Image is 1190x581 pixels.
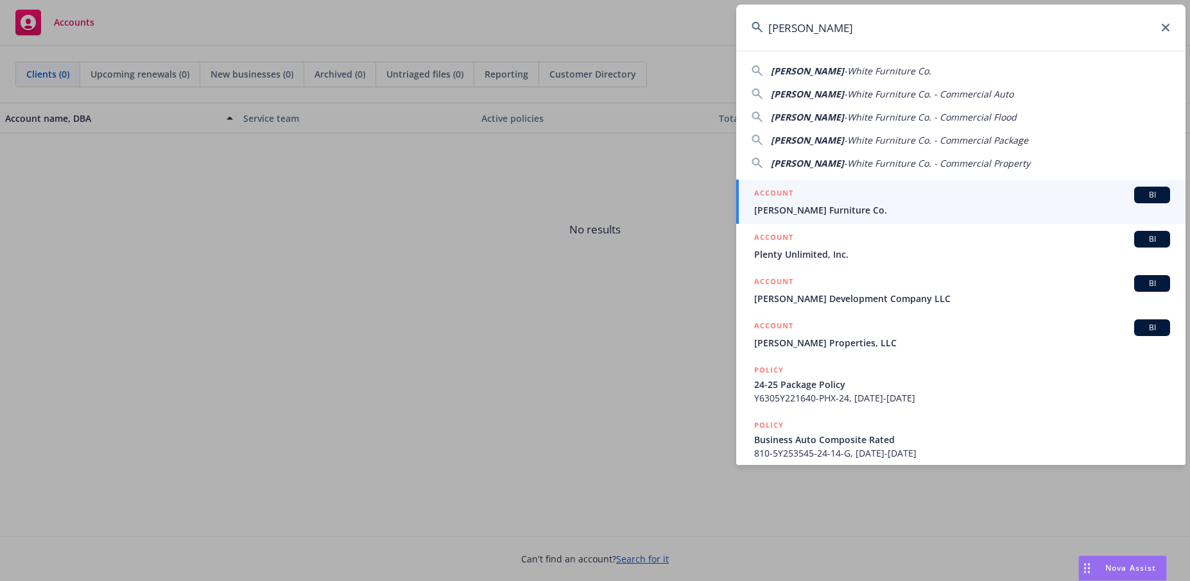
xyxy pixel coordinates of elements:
[1139,233,1165,245] span: BI
[736,224,1186,268] a: ACCOUNTBIPlenty Unlimited, Inc.
[754,446,1170,460] span: 810-5Y253545-24-14-G, [DATE]-[DATE]
[1079,556,1095,580] div: Drag to move
[754,433,1170,446] span: Business Auto Composite Rated
[844,111,1017,123] span: -White Furniture Co. - Commercial Flood
[771,65,844,77] span: [PERSON_NAME]
[1105,562,1156,573] span: Nova Assist
[754,391,1170,405] span: Y6305Y221640-PHX-24, [DATE]-[DATE]
[754,292,1170,305] span: [PERSON_NAME] Development Company LLC
[754,231,793,246] h5: ACCOUNT
[754,378,1170,391] span: 24-25 Package Policy
[754,364,784,376] h5: POLICY
[736,412,1186,467] a: POLICYBusiness Auto Composite Rated810-5Y253545-24-14-G, [DATE]-[DATE]
[754,419,784,432] h5: POLICY
[736,312,1186,357] a: ACCOUNTBI[PERSON_NAME] Properties, LLC
[844,65,931,77] span: -White Furniture Co.
[736,268,1186,312] a: ACCOUNTBI[PERSON_NAME] Development Company LLC
[1078,555,1167,581] button: Nova Assist
[754,319,793,335] h5: ACCOUNT
[754,336,1170,349] span: [PERSON_NAME] Properties, LLC
[771,111,844,123] span: [PERSON_NAME]
[754,187,793,202] h5: ACCOUNT
[754,275,793,290] h5: ACCOUNT
[844,88,1013,100] span: -White Furniture Co. - Commercial Auto
[754,248,1170,261] span: Plenty Unlimited, Inc.
[1139,278,1165,289] span: BI
[844,134,1028,146] span: -White Furniture Co. - Commercial Package
[754,203,1170,217] span: [PERSON_NAME] Furniture Co.
[771,157,844,169] span: [PERSON_NAME]
[736,180,1186,224] a: ACCOUNTBI[PERSON_NAME] Furniture Co.
[1139,189,1165,201] span: BI
[736,357,1186,412] a: POLICY24-25 Package PolicyY6305Y221640-PHX-24, [DATE]-[DATE]
[736,4,1186,51] input: Search...
[771,88,844,100] span: [PERSON_NAME]
[844,157,1030,169] span: -White Furniture Co. - Commercial Property
[1139,322,1165,333] span: BI
[771,134,844,146] span: [PERSON_NAME]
